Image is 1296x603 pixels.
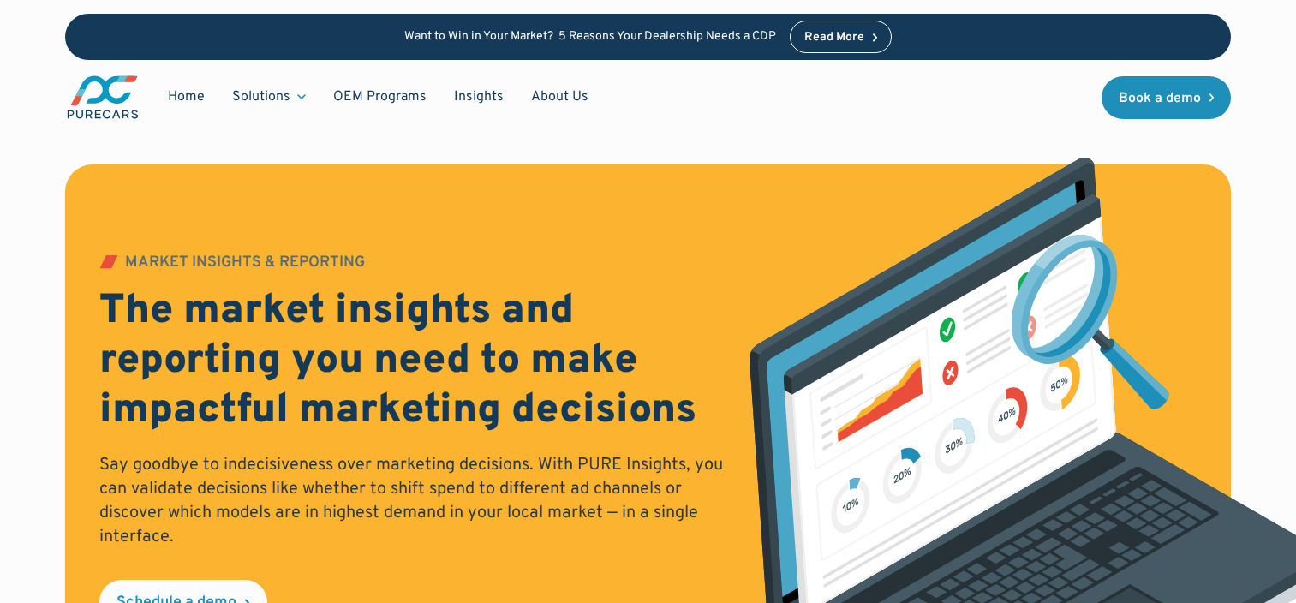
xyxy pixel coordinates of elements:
div: Solutions [232,87,290,106]
a: Book a demo [1102,76,1232,119]
a: main [65,74,140,121]
a: OEM Programs [320,81,440,113]
div: Read More [804,32,864,44]
a: Home [154,81,218,113]
div: Solutions [218,81,320,113]
p: Say goodbye to indecisiveness over marketing decisions. With PURE Insights, you can validate deci... [99,453,726,549]
a: Insights [440,81,517,113]
div: Book a demo [1119,92,1201,105]
h2: The market insights and reporting you need to make impactful marketing decisions [99,288,726,436]
p: Want to Win in Your Market? 5 Reasons Your Dealership Needs a CDP [404,30,776,45]
a: Read More [790,21,893,53]
img: purecars logo [65,74,140,121]
div: MARKET INSIGHTS & REPORTING [125,255,365,271]
a: About Us [517,81,602,113]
